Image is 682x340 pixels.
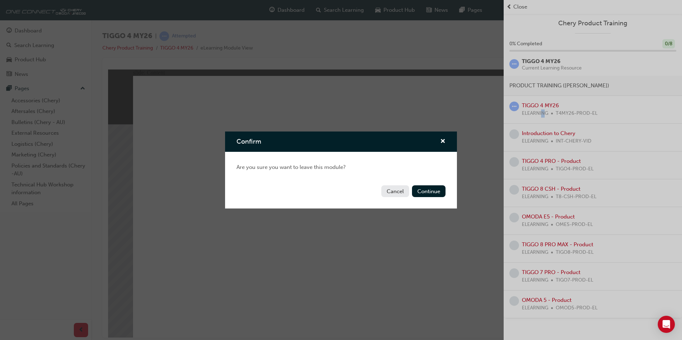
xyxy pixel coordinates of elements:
button: Continue [412,185,446,197]
button: cross-icon [440,137,446,146]
div: Confirm [225,132,457,208]
span: cross-icon [440,139,446,145]
div: Are you sure you want to leave this module? [225,152,457,183]
span: Confirm [236,138,261,145]
button: Cancel [381,185,409,197]
div: Open Intercom Messenger [658,316,675,333]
